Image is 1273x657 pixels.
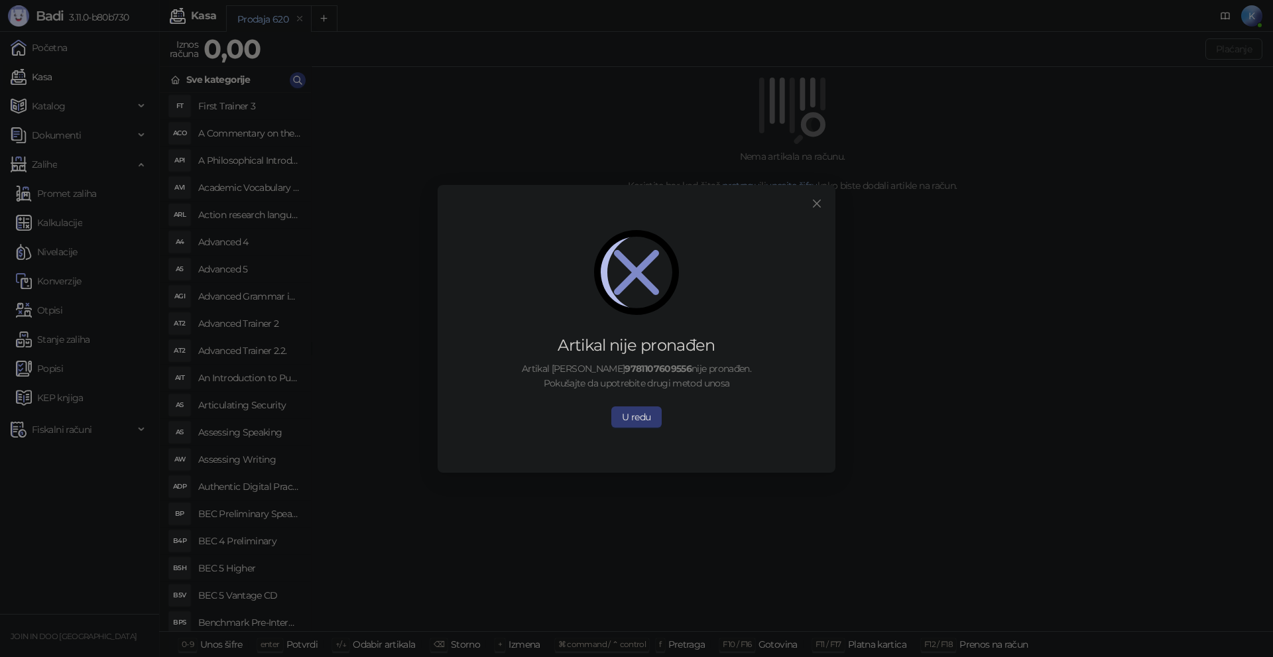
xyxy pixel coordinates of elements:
img: Nije pronađeno [594,230,679,315]
span: Zatvori [806,198,827,209]
button: U redu [611,406,661,428]
strong: 9781107609556 [625,363,692,375]
div: Artikal [PERSON_NAME] nije pronađen. Pokušajte da upotrebite drugi metod unosa [475,361,798,390]
div: Artikal nije pronađen [475,335,798,356]
button: Close [806,193,827,214]
span: close [812,198,822,209]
